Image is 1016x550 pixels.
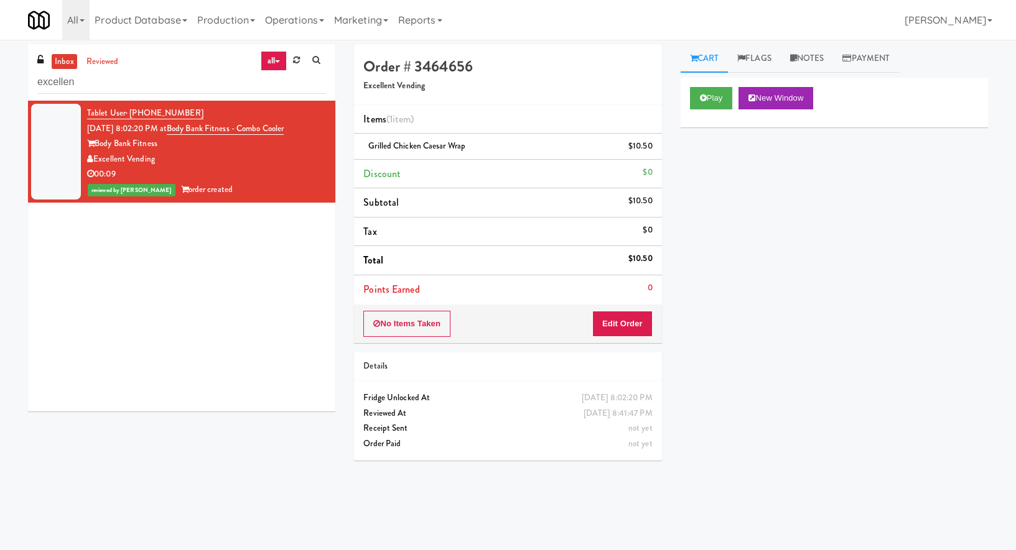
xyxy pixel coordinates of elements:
button: New Window [739,87,813,109]
span: Tax [363,224,376,239]
span: not yet [628,438,653,449]
div: 0 [648,280,653,296]
div: Body Bank Fitness [87,136,326,152]
div: $0 [643,222,652,238]
div: $10.50 [628,139,653,154]
div: $10.50 [628,193,653,209]
div: 00:09 [87,167,326,182]
span: Points Earned [363,282,419,296]
span: Discount [363,167,401,181]
span: not yet [628,422,653,434]
a: inbox [52,54,77,70]
div: Fridge Unlocked At [363,390,652,406]
a: Body Bank Fitness - Combo Cooler [167,122,284,135]
span: · [PHONE_NUMBER] [126,107,203,119]
a: reviewed [83,54,122,70]
span: (1 ) [386,112,414,126]
button: No Items Taken [363,311,450,337]
ng-pluralize: item [393,112,411,126]
h4: Order # 3464656 [363,58,652,75]
span: Items [363,112,414,126]
div: Details [363,359,652,374]
div: Excellent Vending [87,152,326,167]
input: Search vision orders [37,71,326,94]
a: all [261,51,287,71]
div: [DATE] 8:02:20 PM [582,390,653,406]
a: Tablet User· [PHONE_NUMBER] [87,107,203,119]
div: Order Paid [363,436,652,452]
div: Reviewed At [363,406,652,421]
span: order created [181,183,233,195]
button: Edit Order [592,311,653,337]
span: Total [363,253,383,267]
h5: Excellent Vending [363,81,652,91]
div: [DATE] 8:41:47 PM [584,406,653,421]
span: Grilled Chicken Caesar Wrap [368,140,465,152]
div: $10.50 [628,251,653,267]
a: Notes [781,45,834,73]
span: Subtotal [363,195,399,209]
div: $0 [643,165,652,180]
span: reviewed by [PERSON_NAME] [88,184,175,196]
div: Receipt Sent [363,421,652,436]
li: Tablet User· [PHONE_NUMBER][DATE] 8:02:20 PM atBody Bank Fitness - Combo CoolerBody Bank FitnessE... [28,101,335,203]
a: Payment [833,45,899,73]
span: [DATE] 8:02:20 PM at [87,122,167,134]
a: Cart [681,45,729,73]
button: Play [690,87,733,109]
a: Flags [728,45,781,73]
img: Micromart [28,9,50,31]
